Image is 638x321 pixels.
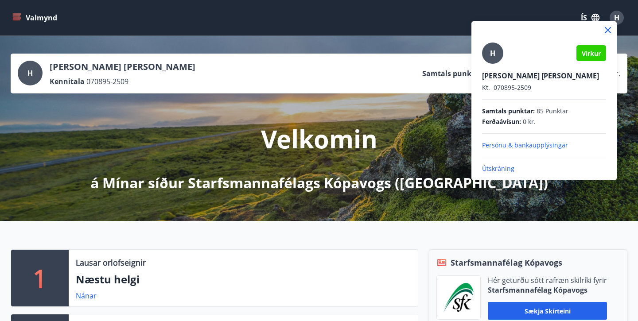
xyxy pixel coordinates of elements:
span: Samtals punktar : [482,107,535,116]
p: Útskráning [482,164,606,173]
p: 070895-2509 [482,83,606,92]
span: Ferðaávísun : [482,117,521,126]
p: [PERSON_NAME] [PERSON_NAME] [482,71,606,81]
span: Virkur [582,49,601,58]
span: Kt. [482,83,490,92]
p: Persónu & bankaupplýsingar [482,141,606,150]
span: 0 kr. [523,117,536,126]
span: H [490,48,495,58]
span: 85 Punktar [537,107,568,116]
